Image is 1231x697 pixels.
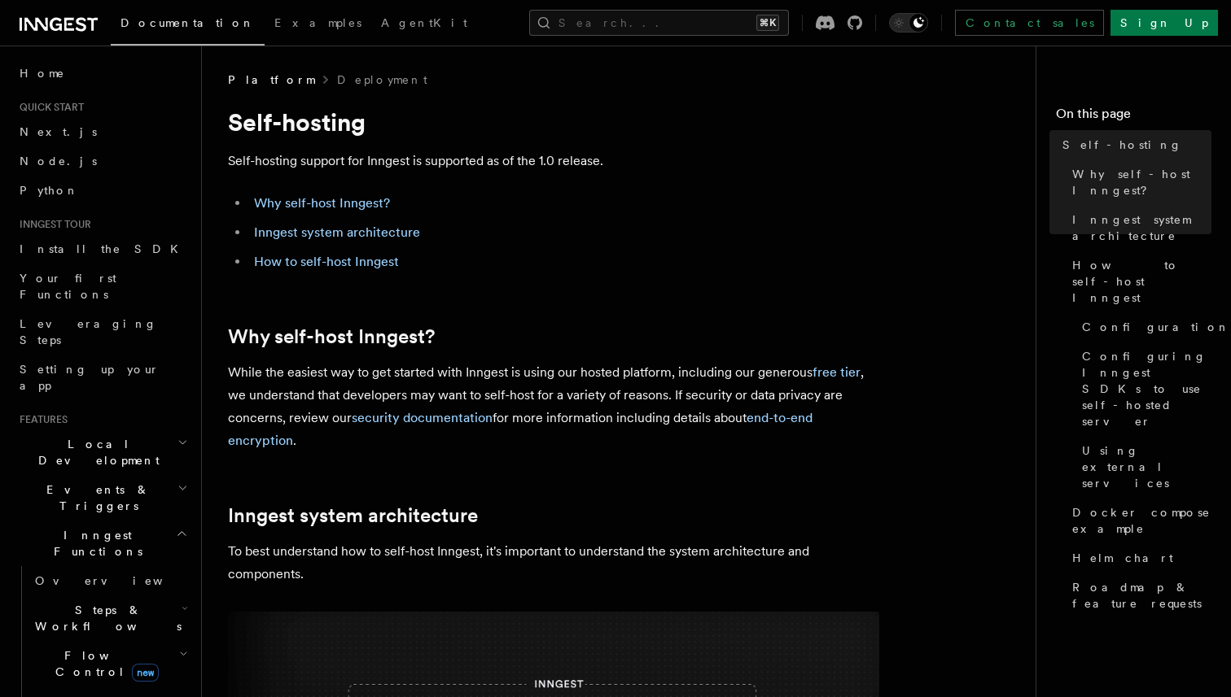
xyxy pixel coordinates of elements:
[13,101,84,114] span: Quick start
[20,317,157,346] span: Leveraging Steps
[228,540,879,586] p: To best understand how to self-host Inngest, it's important to understand the system architecture...
[28,641,191,686] button: Flow Controlnew
[13,481,177,514] span: Events & Triggers
[1075,342,1211,436] a: Configuring Inngest SDKs to use self-hosted server
[20,155,97,168] span: Node.js
[337,72,427,88] a: Deployment
[1072,579,1211,612] span: Roadmap & feature requests
[20,242,188,255] span: Install the SDK
[1072,504,1211,537] span: Docker compose example
[228,107,879,137] h1: Self-hosting
[13,527,176,560] span: Inngest Functions
[20,272,116,301] span: Your first Functions
[13,521,191,566] button: Inngest Functions
[13,218,91,231] span: Inngest tour
[13,117,191,146] a: Next.js
[1066,573,1211,618] a: Roadmap & feature requests
[35,574,203,587] span: Overview
[756,15,779,31] kbd: ⌘K
[228,504,478,527] a: Inngest system architecture
[20,65,65,81] span: Home
[13,429,191,475] button: Local Development
[1066,498,1211,543] a: Docker compose example
[1066,205,1211,250] a: Inngest system architecture
[228,72,314,88] span: Platform
[13,436,177,468] span: Local Development
[132,664,159,682] span: new
[20,184,79,197] span: Python
[228,361,879,452] p: While the easiest way to get started with Inngest is using our hosted platform, including our gen...
[254,224,420,240] a: Inngest system architecture
[13,59,191,88] a: Home
[254,195,390,211] a: Why self-host Inngest?
[13,413,68,426] span: Features
[13,146,191,176] a: Node.js
[1072,550,1173,566] span: Helm chart
[228,150,879,172] p: Self-hosting support for Inngest is supported as of the 1.0 release.
[1056,130,1211,159] a: Self-hosting
[381,16,467,29] span: AgentKit
[28,595,191,641] button: Steps & Workflows
[1072,166,1211,198] span: Why self-host Inngest?
[13,355,191,400] a: Setting up your app
[13,309,191,355] a: Leveraging Steps
[1082,348,1211,429] span: Configuring Inngest SDKs to use self-hosted server
[889,13,928,33] button: Toggle dark mode
[20,125,97,138] span: Next.js
[274,16,361,29] span: Examples
[955,10,1104,36] a: Contact sales
[228,325,435,348] a: Why self-host Inngest?
[13,475,191,521] button: Events & Triggers
[352,410,493,425] a: security documentation
[1082,442,1211,491] span: Using external services
[1072,257,1211,306] span: How to self-host Inngest
[1066,543,1211,573] a: Helm chart
[20,363,160,392] span: Setting up your app
[28,602,182,634] span: Steps & Workflows
[1066,250,1211,312] a: How to self-host Inngest
[254,254,399,269] a: How to self-host Inngest
[120,16,255,29] span: Documentation
[28,647,179,680] span: Flow Control
[13,234,191,264] a: Install the SDK
[529,10,789,36] button: Search...⌘K
[1056,104,1211,130] h4: On this page
[1111,10,1218,36] a: Sign Up
[265,5,371,44] a: Examples
[1075,436,1211,498] a: Using external services
[1066,159,1211,205] a: Why self-host Inngest?
[13,176,191,205] a: Python
[111,5,265,46] a: Documentation
[1082,319,1230,335] span: Configuration
[28,566,191,595] a: Overview
[1072,211,1211,244] span: Inngest system architecture
[813,364,861,380] a: free tier
[1075,312,1211,342] a: Configuration
[371,5,477,44] a: AgentKit
[1062,137,1182,153] span: Self-hosting
[13,264,191,309] a: Your first Functions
